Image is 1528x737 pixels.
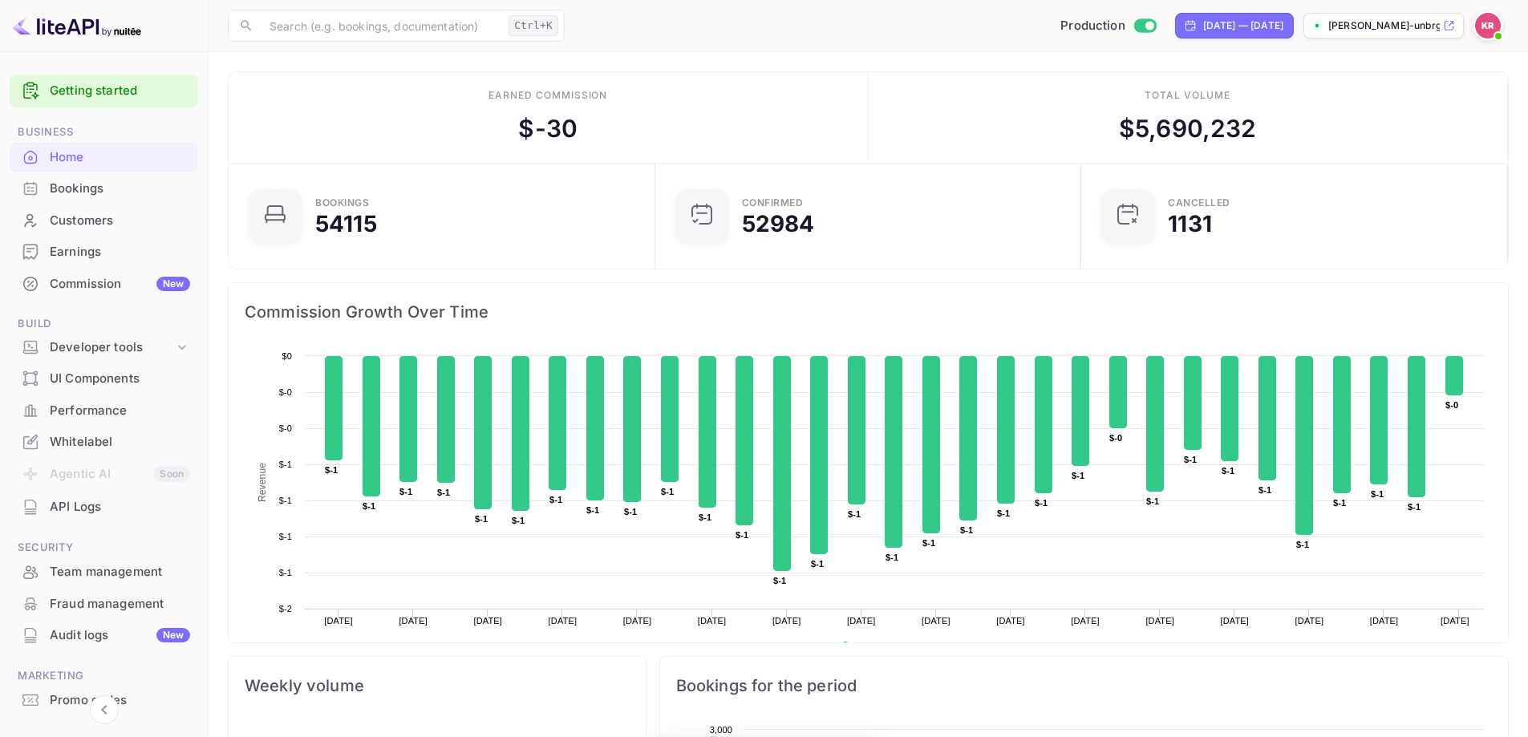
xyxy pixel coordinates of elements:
[1475,13,1501,38] img: Kobus Roux
[10,620,198,651] div: Audit logsNew
[736,530,748,540] text: $-1
[10,395,198,425] a: Performance
[50,402,190,420] div: Performance
[156,277,190,291] div: New
[10,557,198,586] a: Team management
[10,75,198,107] div: Getting started
[10,142,198,172] a: Home
[676,673,1492,699] span: Bookings for the period
[315,198,369,208] div: Bookings
[279,496,292,505] text: $-1
[1441,616,1469,626] text: [DATE]
[10,363,198,393] a: UI Components
[1333,498,1346,508] text: $-1
[1222,466,1234,476] text: $-1
[1221,616,1250,626] text: [DATE]
[847,616,876,626] text: [DATE]
[1258,485,1271,495] text: $-1
[811,559,824,569] text: $-1
[10,589,198,618] a: Fraud management
[10,124,198,141] span: Business
[960,525,973,535] text: $-1
[315,213,377,235] div: 54115
[50,243,190,261] div: Earnings
[1072,471,1084,480] text: $-1
[488,88,607,103] div: Earned commission
[475,514,488,524] text: $-1
[50,595,190,613] div: Fraud management
[1408,502,1421,512] text: $-1
[10,667,198,685] span: Marketing
[996,616,1025,626] text: [DATE]
[661,487,674,496] text: $-1
[10,142,198,173] div: Home
[1060,17,1125,35] span: Production
[10,395,198,427] div: Performance
[1145,616,1174,626] text: [DATE]
[50,338,174,357] div: Developer tools
[549,495,562,504] text: $-1
[1145,88,1230,103] div: Total volume
[1168,213,1212,235] div: 1131
[10,620,198,650] a: Audit logsNew
[245,299,1492,325] span: Commission Growth Over Time
[772,616,801,626] text: [DATE]
[1184,455,1197,464] text: $-1
[512,516,525,525] text: $-1
[399,616,428,626] text: [DATE]
[1054,17,1162,35] div: Switch to Sandbox mode
[10,539,198,557] span: Security
[50,433,190,452] div: Whitelabel
[1296,540,1309,549] text: $-1
[90,695,119,724] button: Collapse navigation
[10,237,198,266] a: Earnings
[856,642,897,653] text: Revenue
[1035,498,1048,508] text: $-1
[10,685,198,715] a: Promo codes
[50,148,190,167] div: Home
[623,616,652,626] text: [DATE]
[586,505,599,515] text: $-1
[156,628,190,642] div: New
[279,387,292,397] text: $-0
[473,616,502,626] text: [DATE]
[624,507,637,516] text: $-1
[1445,400,1458,410] text: $-0
[10,589,198,620] div: Fraud management
[10,269,198,298] a: CommissionNew
[10,492,198,523] div: API Logs
[922,616,950,626] text: [DATE]
[509,15,558,36] div: Ctrl+K
[1109,433,1122,443] text: $-0
[742,198,804,208] div: Confirmed
[50,498,190,516] div: API Logs
[10,334,198,362] div: Developer tools
[518,111,578,147] div: $ -30
[10,269,198,300] div: CommissionNew
[1295,616,1324,626] text: [DATE]
[260,10,502,42] input: Search (e.g. bookings, documentation)
[1203,18,1283,33] div: [DATE] — [DATE]
[279,568,292,577] text: $-1
[709,725,732,735] text: 3,000
[549,616,578,626] text: [DATE]
[50,82,190,100] a: Getting started
[10,173,198,204] div: Bookings
[848,509,861,519] text: $-1
[1371,489,1384,499] text: $-1
[257,463,268,502] text: Revenue
[997,508,1010,518] text: $-1
[399,487,412,496] text: $-1
[1119,111,1257,147] div: $ 5,690,232
[363,501,375,511] text: $-1
[1328,18,1440,33] p: [PERSON_NAME]-unbrg.[PERSON_NAME]...
[50,212,190,230] div: Customers
[437,488,450,497] text: $-1
[10,685,198,716] div: Promo codes
[1071,616,1100,626] text: [DATE]
[279,532,292,541] text: $-1
[50,691,190,710] div: Promo codes
[13,13,141,38] img: LiteAPI logo
[922,538,935,548] text: $-1
[10,492,198,521] a: API Logs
